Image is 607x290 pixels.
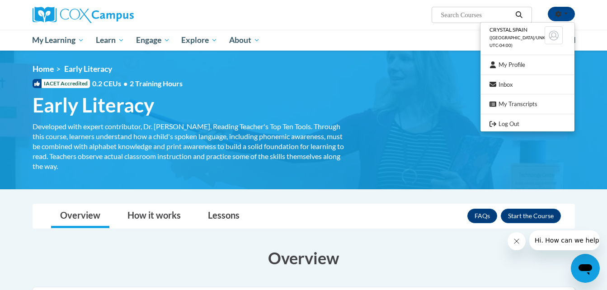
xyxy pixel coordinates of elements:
span: Hi. How can we help? [5,6,73,14]
a: Cox Campus [33,7,204,23]
span: Engage [136,35,170,46]
div: Main menu [19,30,588,51]
a: My Profile [480,59,574,70]
a: Lessons [199,204,249,228]
div: Developed with expert contributor, Dr. [PERSON_NAME], Reading Teacher's Top Ten Tools. Through th... [33,122,344,171]
span: ([GEOGRAPHIC_DATA]/Unknown UTC-04:00) [489,35,560,48]
span: Learn [96,35,124,46]
span: Explore [181,35,217,46]
a: Engage [130,30,176,51]
img: Cox Campus [33,7,134,23]
input: Search Courses [440,9,512,20]
a: FAQs [467,209,497,223]
a: Logout [480,118,574,130]
a: How it works [118,204,190,228]
button: Account Settings [548,7,575,21]
a: Inbox [480,79,574,90]
span: About [229,35,260,46]
iframe: Close message [508,232,526,250]
a: About [223,30,266,51]
a: Explore [175,30,223,51]
iframe: Message from company [529,230,600,250]
button: Search [512,9,526,20]
span: My Learning [32,35,84,46]
a: My Transcripts [480,98,574,110]
span: Early Literacy [64,64,112,74]
a: Overview [51,204,109,228]
span: 0.2 CEUs [92,79,183,89]
h3: Overview [33,247,575,269]
img: Learner Profile Avatar [545,26,563,44]
span: Early Literacy [33,93,154,117]
a: My Learning [27,30,90,51]
button: Enroll [501,209,561,223]
span: IACET Accredited [33,79,90,88]
iframe: Button to launch messaging window [571,254,600,283]
span: 2 Training Hours [130,79,183,88]
span: Crystal Spain [489,26,527,33]
a: Learn [90,30,130,51]
a: Home [33,64,54,74]
span: • [123,79,127,88]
